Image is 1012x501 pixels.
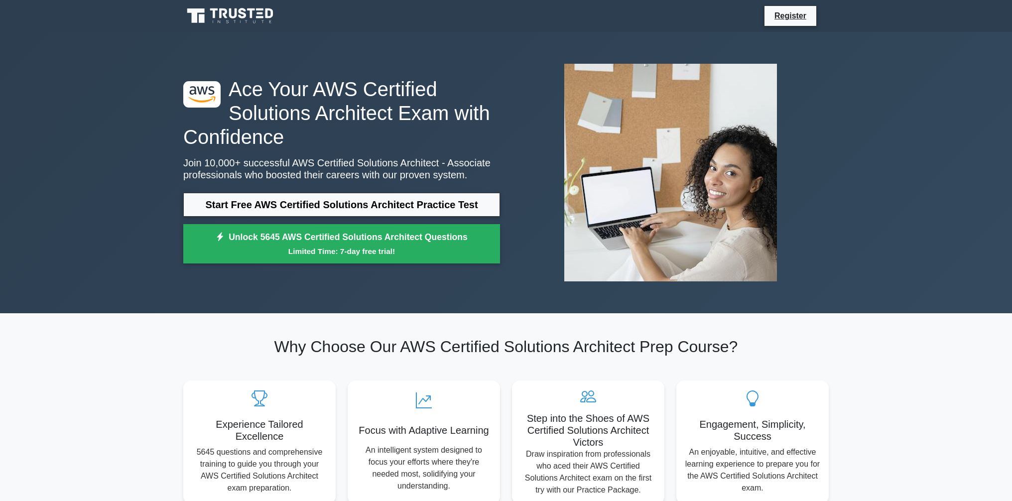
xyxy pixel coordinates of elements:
p: 5645 questions and comprehensive training to guide you through your AWS Certified Solutions Archi... [191,446,328,494]
p: Join 10,000+ successful AWS Certified Solutions Architect - Associate professionals who boosted t... [183,157,500,181]
h1: Ace Your AWS Certified Solutions Architect Exam with Confidence [183,77,500,149]
p: An intelligent system designed to focus your efforts where they're needed most, solidifying your ... [356,444,492,492]
h5: Engagement, Simplicity, Success [684,418,821,442]
h5: Focus with Adaptive Learning [356,424,492,436]
a: Start Free AWS Certified Solutions Architect Practice Test [183,193,500,217]
h5: Experience Tailored Excellence [191,418,328,442]
p: Draw inspiration from professionals who aced their AWS Certified Solutions Architect exam on the ... [520,448,656,496]
a: Unlock 5645 AWS Certified Solutions Architect QuestionsLimited Time: 7-day free trial! [183,224,500,264]
h5: Step into the Shoes of AWS Certified Solutions Architect Victors [520,412,656,448]
small: Limited Time: 7-day free trial! [196,246,488,257]
p: An enjoyable, intuitive, and effective learning experience to prepare you for the AWS Certified S... [684,446,821,494]
a: Register [768,9,812,22]
h2: Why Choose Our AWS Certified Solutions Architect Prep Course? [183,337,829,356]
